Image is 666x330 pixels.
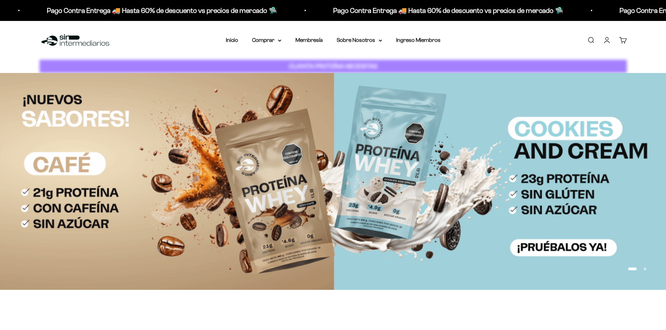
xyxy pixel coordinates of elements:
[295,37,323,43] a: Membresía
[226,37,238,43] a: Inicio
[331,5,562,16] p: Pago Contra Entrega 🚚 Hasta 60% de descuento vs precios de mercado 🛸
[337,36,382,45] summary: Sobre Nosotros
[45,5,275,16] p: Pago Contra Entrega 🚚 Hasta 60% de descuento vs precios de mercado 🛸
[252,36,281,45] summary: Comprar
[289,63,377,70] strong: CUANTA PROTEÍNA NECESITAS
[396,37,441,43] a: Ingreso Miembros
